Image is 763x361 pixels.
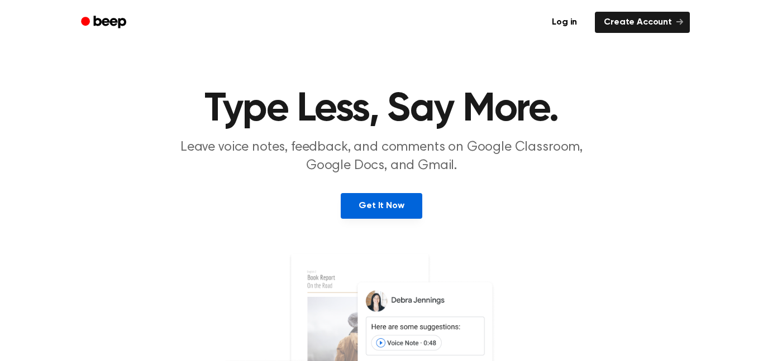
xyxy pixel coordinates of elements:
[541,9,588,35] a: Log in
[341,193,422,219] a: Get It Now
[96,89,667,129] h1: Type Less, Say More.
[167,138,596,175] p: Leave voice notes, feedback, and comments on Google Classroom, Google Docs, and Gmail.
[73,12,136,33] a: Beep
[595,12,690,33] a: Create Account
